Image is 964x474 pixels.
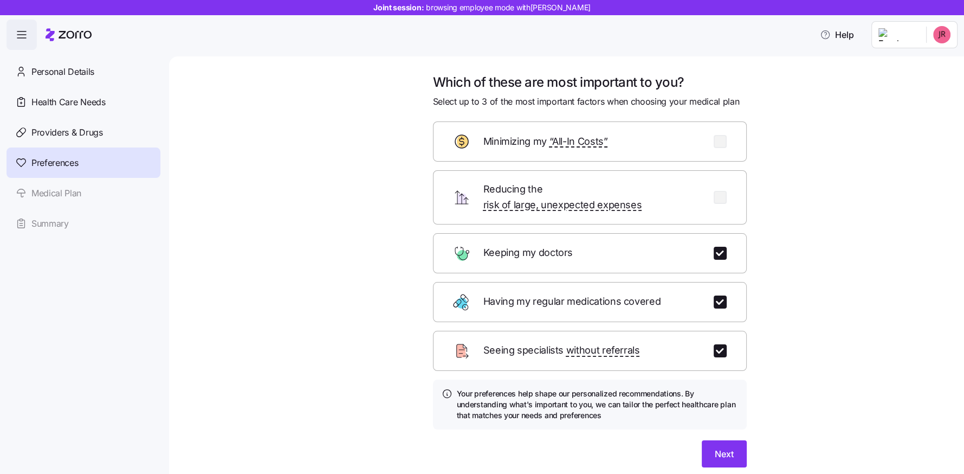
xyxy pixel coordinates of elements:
[457,388,738,421] h4: Your preferences help shape our personalized recommendations. By understanding what's important t...
[878,28,917,41] img: Employer logo
[566,343,640,358] span: without referrals
[811,24,863,46] button: Help
[483,245,575,261] span: Keeping my doctors
[7,56,160,87] a: Personal Details
[31,156,78,170] span: Preferences
[31,95,106,109] span: Health Care Needs
[31,126,103,139] span: Providers & Drugs
[7,87,160,117] a: Health Care Needs
[433,74,747,91] h1: Which of these are most important to you?
[7,117,160,148] a: Providers & Drugs
[426,2,591,13] span: browsing employee mode with [PERSON_NAME]
[702,440,747,467] button: Next
[373,2,591,13] span: Joint session:
[483,343,640,358] span: Seeing specialists
[715,447,734,460] span: Next
[7,208,160,239] a: Summary
[7,178,160,208] a: Medical Plan
[933,26,950,43] img: c8ed861e53f307480f8c684248276da8
[483,294,663,310] span: Having my regular medications covered
[433,95,740,108] span: Select up to 3 of the most important factors when choosing your medical plan
[820,28,854,41] span: Help
[483,134,608,150] span: Minimizing my
[549,134,607,150] span: “All-In Costs”
[31,65,94,79] span: Personal Details
[483,197,642,213] span: risk of large, unexpected expenses
[483,182,701,213] span: Reducing the
[7,148,160,178] a: Preferences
